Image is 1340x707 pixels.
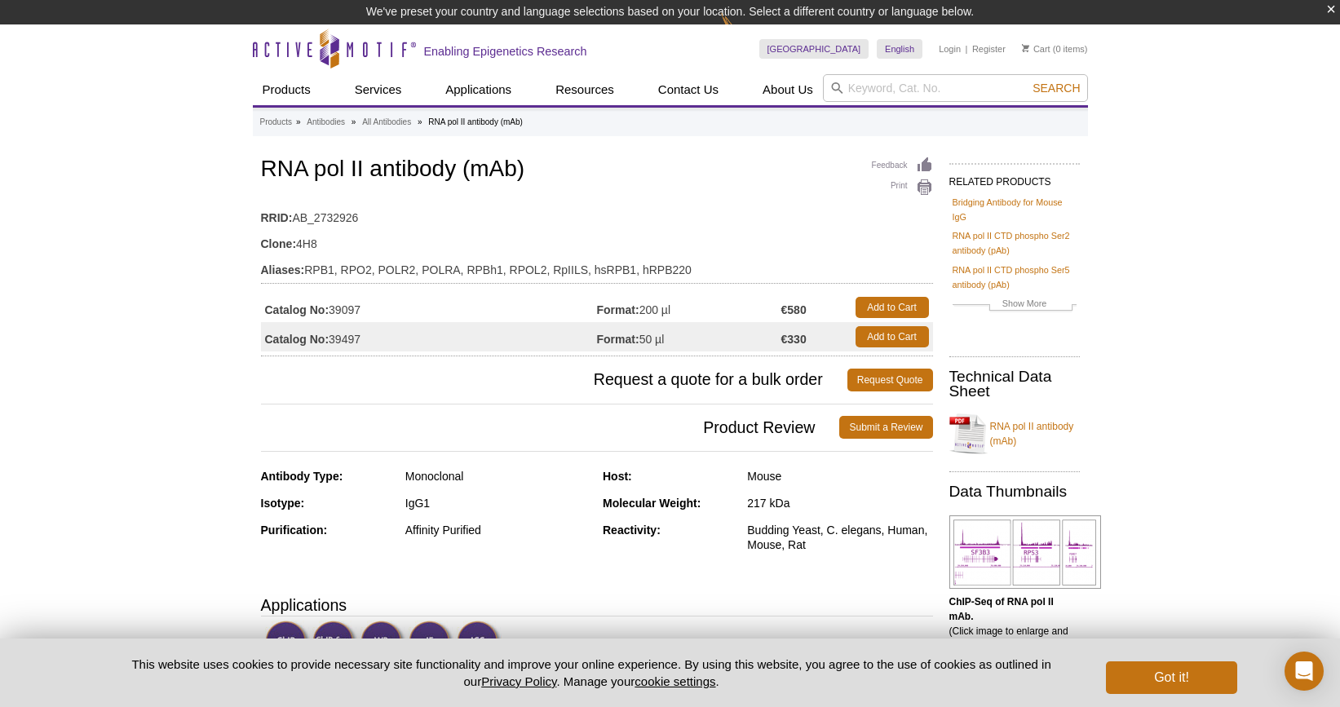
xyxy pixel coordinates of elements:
a: Add to Cart [856,297,929,318]
h2: Technical Data Sheet [949,369,1080,399]
b: ChIP-Seq of RNA pol II mAb. [949,596,1054,622]
a: Products [253,74,321,105]
td: 4H8 [261,227,933,253]
li: » [418,117,422,126]
h2: Data Thumbnails [949,484,1080,499]
strong: Purification: [261,524,328,537]
a: English [877,39,922,59]
a: All Antibodies [362,115,411,130]
strong: Format: [597,303,639,317]
a: RNA pol II CTD phospho Ser5 antibody (pAb) [953,263,1077,292]
a: About Us [753,74,823,105]
a: Request Quote [847,369,933,391]
img: Western Blot Validated [360,621,405,665]
a: Contact Us [648,74,728,105]
strong: Catalog No: [265,332,329,347]
a: RNA pol II antibody (mAb) [949,409,1080,458]
a: Antibodies [307,115,345,130]
a: Products [260,115,292,130]
img: Your Cart [1022,44,1029,52]
strong: €580 [781,303,807,317]
p: (Click image to enlarge and see details.) [949,594,1080,653]
div: Mouse [747,469,932,484]
strong: Aliases: [261,263,305,277]
strong: Catalog No: [265,303,329,317]
div: 217 kDa [747,496,932,510]
img: ChIP-Seq Validated [312,621,357,665]
a: Print [872,179,933,197]
a: Feedback [872,157,933,175]
a: Register [972,43,1006,55]
a: Bridging Antibody for Mouse IgG [953,195,1077,224]
a: RNA pol II CTD phospho Ser2 antibody (pAb) [953,228,1077,258]
button: Got it! [1106,661,1236,694]
button: cookie settings [635,674,715,688]
img: RNA pol II antibody (mAb) tested by ChIP-Seq. [949,515,1101,589]
strong: Isotype: [261,497,305,510]
span: Product Review [261,416,840,439]
strong: Clone: [261,236,297,251]
span: Request a quote for a bulk order [261,369,847,391]
td: 50 µl [597,322,781,351]
strong: Antibody Type: [261,470,343,483]
a: Cart [1022,43,1050,55]
td: 39097 [261,293,597,322]
div: Budding Yeast, C. elegans, Human, Mouse, Rat [747,523,932,552]
strong: Format: [597,332,639,347]
a: Add to Cart [856,326,929,347]
a: Applications [436,74,521,105]
li: | [966,39,968,59]
strong: RRID: [261,210,293,225]
strong: Reactivity: [603,524,661,537]
li: » [296,117,301,126]
a: Login [939,43,961,55]
strong: €330 [781,332,807,347]
img: Immunocytochemistry Validated [457,621,502,665]
span: Search [1033,82,1080,95]
img: Change Here [721,12,764,51]
td: 39497 [261,322,597,351]
h2: Enabling Epigenetics Research [424,44,587,59]
a: Show More [953,296,1077,315]
div: Affinity Purified [405,523,590,537]
h3: Applications [261,593,933,617]
div: Open Intercom Messenger [1285,652,1324,691]
input: Keyword, Cat. No. [823,74,1088,102]
a: [GEOGRAPHIC_DATA] [759,39,869,59]
h2: RELATED PRODUCTS [949,163,1080,192]
div: Monoclonal [405,469,590,484]
li: (0 items) [1022,39,1088,59]
strong: Host: [603,470,632,483]
li: RNA pol II antibody (mAb) [428,117,523,126]
td: AB_2732926 [261,201,933,227]
img: ChIP Validated [265,621,310,665]
div: IgG1 [405,496,590,510]
h1: RNA pol II antibody (mAb) [261,157,933,184]
a: Services [345,74,412,105]
strong: Molecular Weight: [603,497,701,510]
td: RPB1, RPO2, POLR2, POLRA, RPBh1, RPOL2, RpIILS, hsRPB1, hRPB220 [261,253,933,279]
img: Immunofluorescence Validated [409,621,453,665]
p: This website uses cookies to provide necessary site functionality and improve your online experie... [104,656,1080,690]
a: Submit a Review [839,416,932,439]
li: » [352,117,356,126]
a: Privacy Policy [481,674,556,688]
td: 200 µl [597,293,781,322]
button: Search [1028,81,1085,95]
a: Resources [546,74,624,105]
